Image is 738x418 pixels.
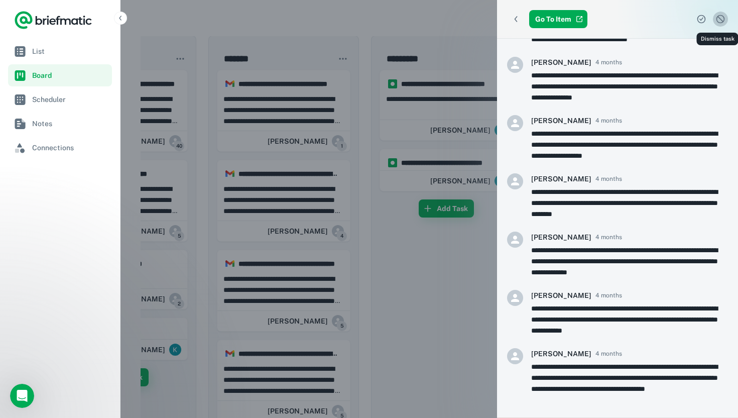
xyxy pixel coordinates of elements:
h6: [PERSON_NAME] [531,232,591,243]
span: Scheduler [32,94,108,105]
span: 4 months [595,233,622,242]
div: scrollable content [497,39,738,417]
h6: [PERSON_NAME] [531,348,591,359]
span: 4 months [595,58,622,67]
h6: [PERSON_NAME] [531,115,591,126]
span: 4 months [595,174,622,183]
span: Board [32,70,108,81]
h6: [PERSON_NAME] [531,173,591,184]
a: Connections [8,137,112,159]
a: Logo [14,10,92,30]
button: Complete task [694,12,709,27]
a: List [8,40,112,62]
button: Back [507,10,525,28]
a: Board [8,64,112,86]
span: List [32,46,108,57]
a: Notes [8,113,112,135]
iframe: Intercom live chat [10,384,34,408]
button: Dismiss task [713,12,728,27]
span: 4 months [595,349,622,358]
h6: [PERSON_NAME] [531,57,591,68]
span: 4 months [595,291,622,300]
h6: [PERSON_NAME] [531,290,591,301]
span: Connections [32,142,108,153]
a: Scheduler [8,88,112,111]
a: Go To Item [529,10,587,28]
span: 4 months [595,116,622,125]
span: Notes [32,118,108,129]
